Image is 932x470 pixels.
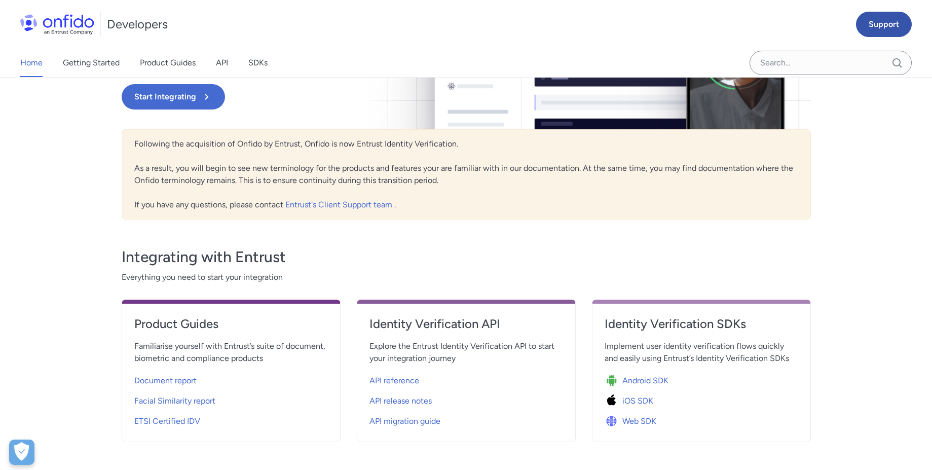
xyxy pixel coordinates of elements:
[134,415,200,427] span: ETSI Certified IDV
[122,84,604,110] a: Start Integrating
[134,369,328,389] a: Document report
[63,49,120,77] a: Getting Started
[605,389,798,409] a: Icon iOS SDKiOS SDK
[369,395,432,407] span: API release notes
[369,415,440,427] span: API migration guide
[285,200,394,209] a: Entrust's Client Support team
[134,340,328,365] span: Familiarise yourself with Entrust’s suite of document, biometric and compliance products
[369,340,563,365] span: Explore the Entrust Identity Verification API to start your integration journey
[622,395,653,407] span: iOS SDK
[369,316,563,340] a: Identity Verification API
[140,49,196,77] a: Product Guides
[605,374,622,388] img: Icon Android SDK
[122,84,225,110] button: Start Integrating
[369,375,419,387] span: API reference
[122,271,811,283] span: Everything you need to start your integration
[605,316,798,332] h4: Identity Verification SDKs
[369,409,563,429] a: API migration guide
[369,389,563,409] a: API release notes
[605,414,622,428] img: Icon Web SDK
[107,16,168,32] h1: Developers
[9,440,34,465] div: Cookie Preferences
[605,340,798,365] span: Implement user identity verification flows quickly and easily using Entrust’s Identity Verificati...
[20,49,43,77] a: Home
[122,129,811,220] div: Following the acquisition of Onfido by Entrust, Onfido is now Entrust Identity Verification. As a...
[369,316,563,332] h4: Identity Verification API
[216,49,228,77] a: API
[622,415,656,427] span: Web SDK
[134,316,328,332] h4: Product Guides
[134,316,328,340] a: Product Guides
[605,394,622,408] img: Icon iOS SDK
[9,440,34,465] button: Open Preferences
[622,375,668,387] span: Android SDK
[605,409,798,429] a: Icon Web SDKWeb SDK
[134,375,197,387] span: Document report
[134,389,328,409] a: Facial Similarity report
[856,12,912,37] a: Support
[134,409,328,429] a: ETSI Certified IDV
[369,369,563,389] a: API reference
[20,14,94,34] img: Onfido Logo
[122,247,811,267] h3: Integrating with Entrust
[605,316,798,340] a: Identity Verification SDKs
[605,369,798,389] a: Icon Android SDKAndroid SDK
[134,395,215,407] span: Facial Similarity report
[750,51,912,75] input: Onfido search input field
[248,49,268,77] a: SDKs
